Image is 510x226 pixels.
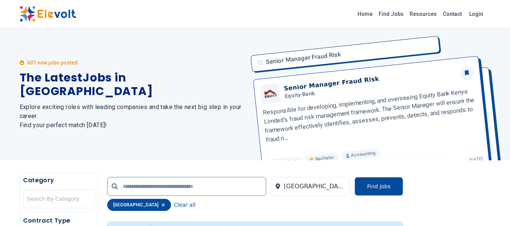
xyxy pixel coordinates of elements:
img: Elevolt [20,6,76,22]
h5: Contract Type [23,216,95,225]
a: Find Jobs [376,8,407,20]
a: Contact [440,8,465,20]
div: [GEOGRAPHIC_DATA] [107,199,171,211]
button: Clear all [174,199,196,211]
p: 601 new jobs posted [27,59,78,66]
h5: Category [23,176,95,185]
h1: The Latest Jobs in [GEOGRAPHIC_DATA] [20,71,246,98]
button: Find Jobs [354,177,403,196]
a: Resources [407,8,440,20]
h2: Explore exciting roles with leading companies and take the next big step in your career. Find you... [20,103,246,130]
a: Login [465,6,488,22]
a: Home [354,8,376,20]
